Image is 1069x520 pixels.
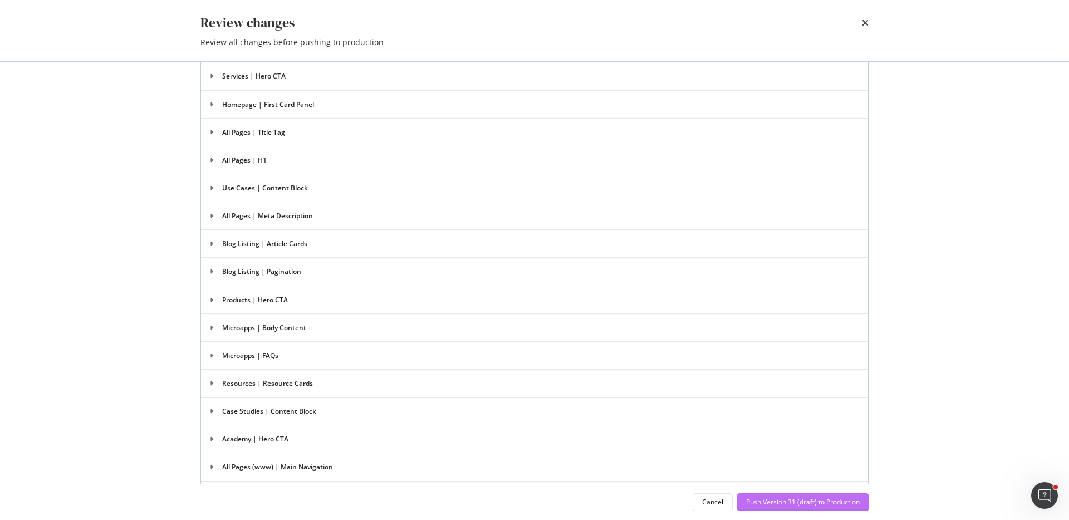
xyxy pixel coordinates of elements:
td: All Pages (www) | Footer [201,481,868,509]
td: Case Studies | Content Block [201,398,868,425]
td: Blog Listing | Article Cards [201,230,868,258]
td: Academy | Hero CTA [201,425,868,453]
td: Blog Listing | Pagination [201,258,868,286]
td: All Pages | Meta Description [201,202,868,230]
td: Microapps | FAQs [201,341,868,369]
td: Use Cases | Content Block [201,174,868,202]
div: Cancel [702,497,723,507]
div: Review all changes before pushing to production [200,37,869,48]
div: Review changes [200,13,295,32]
iframe: Intercom live chat [1031,482,1058,509]
td: Products | Hero CTA [201,286,868,313]
button: Cancel [693,493,733,511]
td: Services | Hero CTA [201,62,868,90]
td: All Pages | H1 [201,146,868,174]
td: Resources | Resource Cards [201,369,868,397]
button: Push Version 31 (draft) to Production [737,493,869,511]
td: Microapps | Body Content [201,313,868,341]
td: Homepage | First Card Panel [201,90,868,118]
div: Push Version 31 (draft) to Production [746,497,860,507]
td: All Pages | Title Tag [201,118,868,146]
td: All Pages (www) | Main Navigation [201,453,868,481]
div: times [862,13,869,32]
